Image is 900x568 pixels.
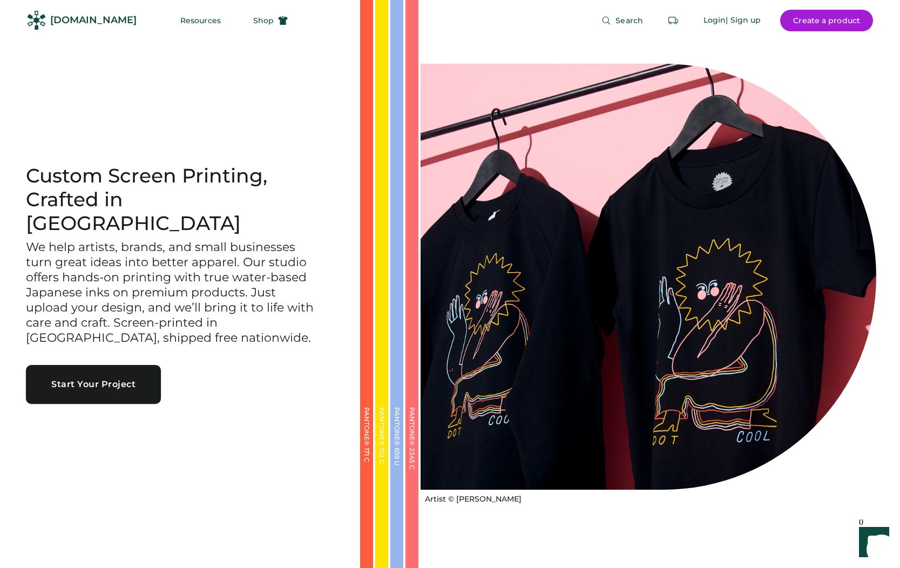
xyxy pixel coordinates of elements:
button: Create a product [780,10,873,31]
a: Artist © [PERSON_NAME] [421,490,522,505]
button: Start Your Project [26,365,161,404]
div: | Sign up [726,15,761,26]
span: Shop [253,17,274,24]
div: Artist © [PERSON_NAME] [425,494,522,505]
button: Shop [240,10,301,31]
button: Resources [167,10,234,31]
h1: Custom Screen Printing, Crafted in [GEOGRAPHIC_DATA] [26,164,334,235]
div: [DOMAIN_NAME] [50,13,137,27]
button: Search [588,10,656,31]
h3: We help artists, brands, and small businesses turn great ideas into better apparel. Our studio of... [26,240,317,346]
div: PANTONE® 171 C [363,407,370,515]
div: PANTONE® 659 U [394,407,400,515]
iframe: Front Chat [849,519,895,566]
div: Login [703,15,726,26]
img: Rendered Logo - Screens [27,11,46,30]
span: Search [615,17,643,24]
button: Retrieve an order [662,10,684,31]
div: PANTONE® 102 C [378,407,385,515]
div: PANTONE® 2345 C [409,407,415,515]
